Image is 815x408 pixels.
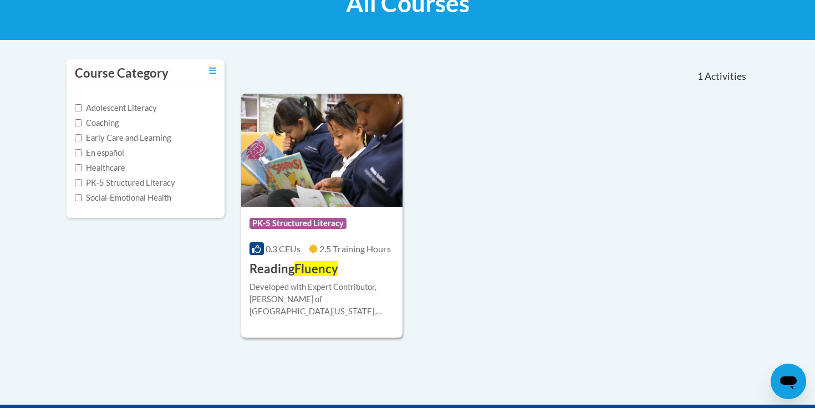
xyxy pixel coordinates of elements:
label: Coaching [75,117,119,129]
label: Healthcare [75,162,125,174]
a: Course LogoPK-5 Structured Literacy0.3 CEUs2.5 Training Hours ReadingFluencyDeveloped with Expert... [241,94,403,338]
label: Social-Emotional Health [75,192,171,204]
h3: Reading [249,261,338,278]
span: 1 [697,70,703,83]
label: Early Care and Learning [75,132,171,144]
a: Toggle collapse [209,65,216,77]
span: 0.3 CEUs [266,243,300,254]
input: Checkbox for Options [75,179,82,186]
h3: Course Category [75,65,169,82]
input: Checkbox for Options [75,134,82,141]
span: Activities [705,70,746,83]
input: Checkbox for Options [75,149,82,156]
label: Adolescent Literacy [75,102,157,114]
label: PK-5 Structured Literacy [75,177,175,189]
input: Checkbox for Options [75,104,82,111]
span: PK-5 Structured Literacy [249,218,347,229]
iframe: Button to launch messaging window [771,364,806,399]
input: Checkbox for Options [75,194,82,201]
span: Fluency [294,261,338,276]
img: Course Logo [241,94,403,207]
label: En español [75,147,124,159]
div: Developed with Expert Contributor, [PERSON_NAME] of [GEOGRAPHIC_DATA][US_STATE], [GEOGRAPHIC_DATA... [249,281,394,318]
input: Checkbox for Options [75,164,82,171]
span: 2.5 Training Hours [319,243,391,254]
input: Checkbox for Options [75,119,82,126]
